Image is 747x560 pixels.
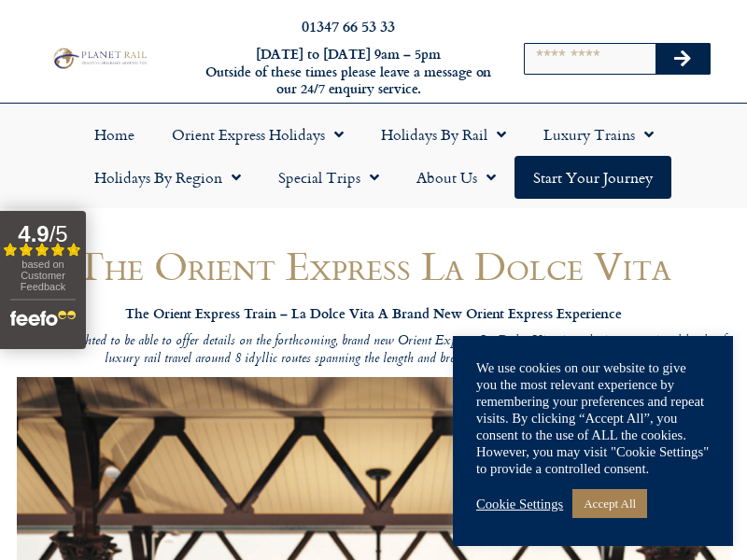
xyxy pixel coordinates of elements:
a: Start your Journey [514,156,671,199]
a: Home [76,113,153,156]
a: Holidays by Region [76,156,260,199]
a: Holidays by Rail [362,113,525,156]
a: About Us [398,156,514,199]
button: Search [655,44,710,74]
a: Accept All [572,489,647,518]
img: Planet Rail Train Holidays Logo [49,46,149,70]
p: We are delighted to be able to offer details on the forthcoming, brand new Orient Express La Dolc... [17,333,730,368]
h1: The Orient Express La Dolce Vita [17,244,730,287]
a: Orient Express Holidays [153,113,362,156]
h6: [DATE] to [DATE] 9am – 5pm Outside of these times please leave a message on our 24/7 enquiry serv... [204,46,493,98]
a: Special Trips [260,156,398,199]
a: 01347 66 53 33 [302,15,395,36]
a: Luxury Trains [525,113,672,156]
div: We use cookies on our website to give you the most relevant experience by remembering your prefer... [476,359,710,477]
a: Cookie Settings [476,496,563,512]
strong: The Orient Express Train – La Dolce Vita A Brand New Orient Express Experience [125,303,622,323]
nav: Menu [9,113,738,199]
